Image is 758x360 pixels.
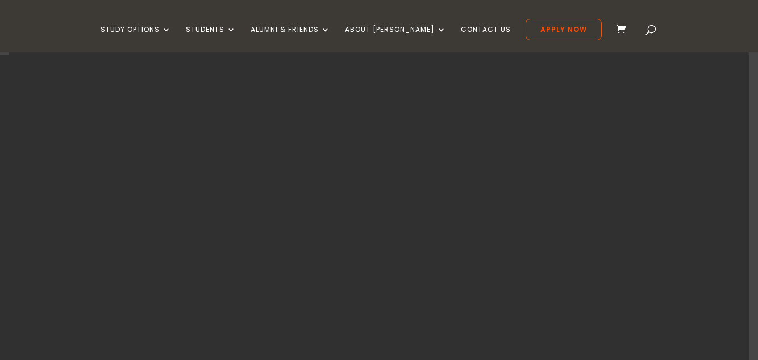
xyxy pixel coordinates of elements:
[526,19,602,40] a: Apply Now
[461,26,511,52] a: Contact Us
[251,26,330,52] a: Alumni & Friends
[345,26,446,52] a: About [PERSON_NAME]
[101,26,171,52] a: Study Options
[186,26,236,52] a: Students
